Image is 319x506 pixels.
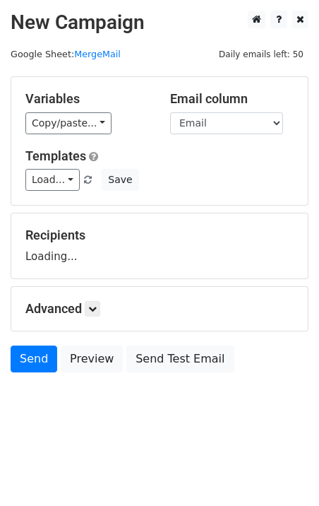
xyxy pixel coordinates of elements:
[170,91,294,107] h5: Email column
[25,301,294,317] h5: Advanced
[25,228,294,264] div: Loading...
[11,49,121,59] small: Google Sheet:
[25,91,149,107] h5: Variables
[214,47,308,62] span: Daily emails left: 50
[25,169,80,191] a: Load...
[126,346,234,372] a: Send Test Email
[11,11,308,35] h2: New Campaign
[25,148,86,163] a: Templates
[74,49,121,59] a: MergeMail
[61,346,123,372] a: Preview
[102,169,138,191] button: Save
[25,228,294,243] h5: Recipients
[11,346,57,372] a: Send
[25,112,112,134] a: Copy/paste...
[214,49,308,59] a: Daily emails left: 50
